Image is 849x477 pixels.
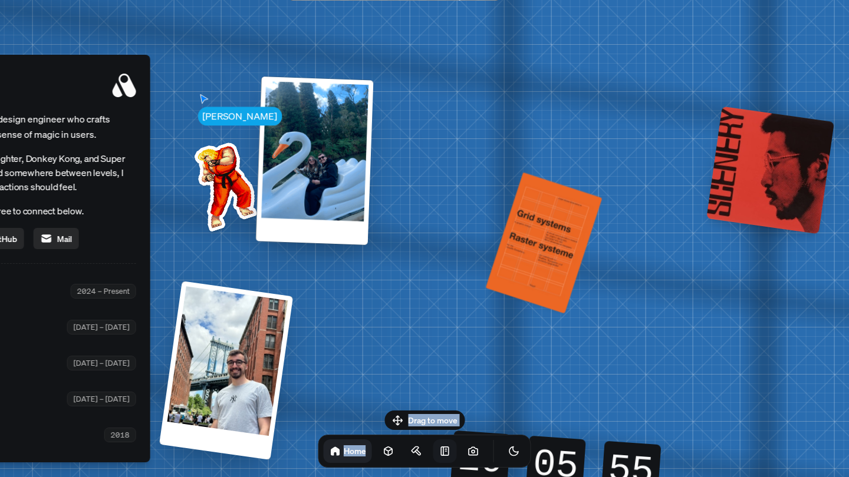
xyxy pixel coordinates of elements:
[344,445,366,456] h1: Home
[324,439,372,463] a: Home
[34,228,79,249] a: Mail
[164,125,283,244] img: Profile example
[57,233,72,245] span: Mail
[104,428,136,442] div: 2018
[67,356,136,370] div: [DATE] – [DATE]
[502,439,526,463] button: Toggle Theme
[67,392,136,406] div: [DATE] – [DATE]
[67,320,136,334] div: [DATE] – [DATE]
[71,284,136,299] div: 2024 – Present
